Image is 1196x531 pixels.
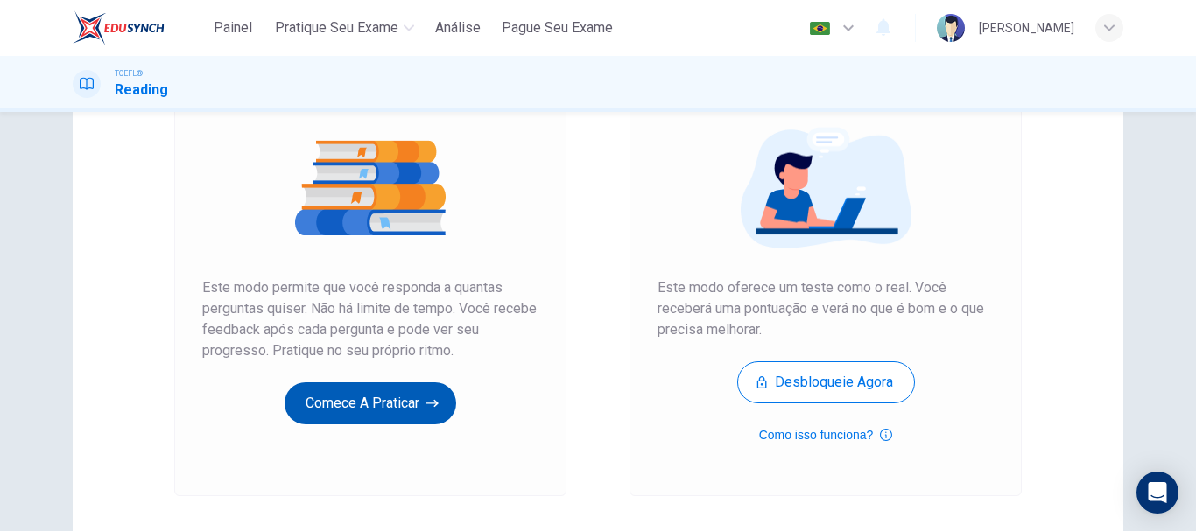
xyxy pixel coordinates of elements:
[737,361,915,403] button: Desbloqueie agora
[428,12,488,44] button: Análise
[435,17,481,38] span: Análise
[268,12,421,44] button: Pratique seu exame
[979,17,1074,38] div: [PERSON_NAME]
[495,12,620,44] button: Pague Seu Exame
[285,382,456,424] button: Comece a praticar
[115,80,168,101] h1: Reading
[115,67,143,80] span: TOEFL®
[73,10,205,45] a: EduSynch logo
[73,10,165,45] img: EduSynch logo
[205,12,261,44] button: Painel
[809,22,831,35] img: pt
[502,17,613,38] span: Pague Seu Exame
[937,14,965,42] img: Profile picture
[1136,472,1178,514] div: Open Intercom Messenger
[275,17,398,38] span: Pratique seu exame
[214,17,252,38] span: Painel
[202,277,538,361] span: Este modo permite que você responda a quantas perguntas quiser. Não há limite de tempo. Você rece...
[658,277,994,340] span: Este modo oferece um teste como o real. Você receberá uma pontuação e verá no que é bom e o que p...
[759,424,893,445] button: Como isso funciona?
